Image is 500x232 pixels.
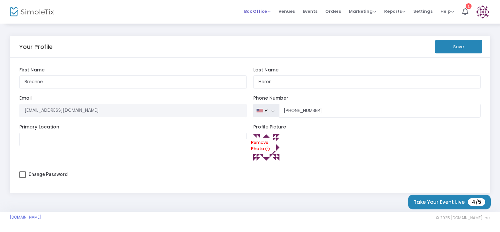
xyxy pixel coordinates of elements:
div: +1 [264,108,269,113]
button: Take Your Event Live4/5 [408,195,491,209]
span: Venues [278,3,295,20]
label: Email [19,95,247,101]
span: Marketing [349,8,376,14]
span: Reports [384,8,405,14]
span: Settings [413,3,433,20]
label: First Name [19,67,247,73]
label: Primary Location [19,124,247,130]
span: Help [440,8,454,14]
a: [DOMAIN_NAME] [10,215,42,220]
span: Events [303,3,317,20]
label: Last Name [253,67,481,73]
span: © 2025 [DOMAIN_NAME] Inc. [436,215,490,221]
div: 1 [466,3,472,9]
input: Last Name [253,75,481,89]
h5: Your Profile [19,43,53,50]
a: Remove Photo [243,138,276,154]
span: 4/5 [468,198,485,206]
img: 4f03aa2b666359234e3238df140f7095 [253,134,279,161]
input: Phone Number [279,104,481,118]
input: First Name [19,75,247,89]
span: Box Office [244,8,271,14]
label: Phone Number [253,95,481,101]
span: Orders [325,3,341,20]
button: +1 [253,104,279,118]
button: Save [435,40,482,53]
span: Change Password [28,172,68,177]
span: Profile Picture [253,124,286,130]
